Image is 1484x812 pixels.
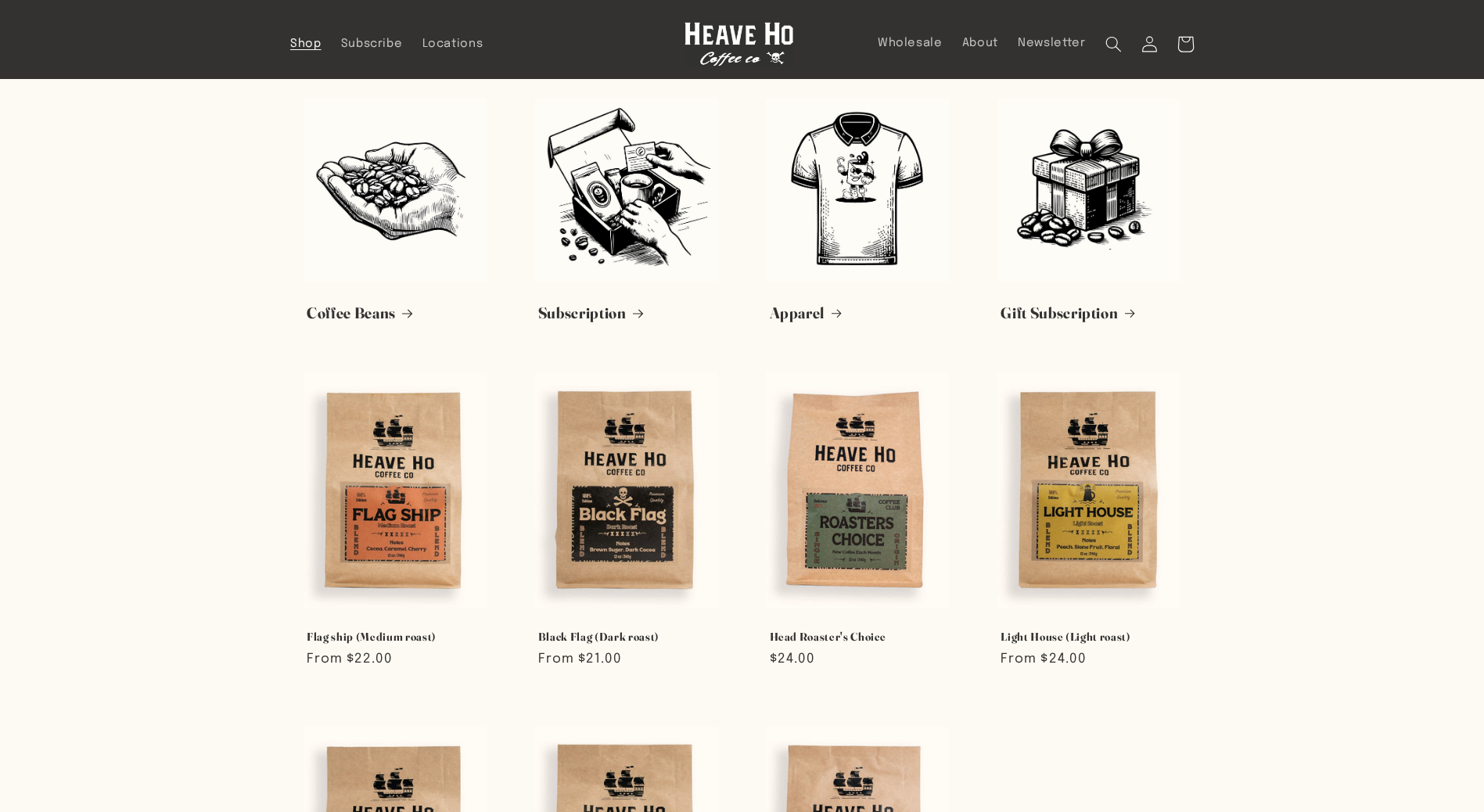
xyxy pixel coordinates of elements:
[307,304,483,323] a: Coffee Beans
[538,630,715,644] a: Black Flag (Dark roast)
[1001,304,1177,323] a: Gift Subscription
[422,37,483,52] span: Locations
[868,26,952,60] a: Wholesale
[952,26,1008,60] a: About
[331,27,412,61] a: Subscribe
[685,22,794,66] img: Heave Ho Coffee Co
[1018,36,1085,51] span: Newsletter
[280,27,331,61] a: Shop
[538,304,715,323] a: Subscription
[412,27,493,61] a: Locations
[770,630,947,644] a: Head Roaster's Choice
[1008,26,1096,60] a: Newsletter
[770,304,947,323] a: Apparel
[341,37,403,52] span: Subscribe
[1095,26,1131,62] summary: Search
[307,630,483,644] a: Flag ship (Medium roast)
[962,36,998,51] span: About
[290,37,322,52] span: Shop
[878,36,943,51] span: Wholesale
[1001,630,1177,644] a: Light House (Light roast)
